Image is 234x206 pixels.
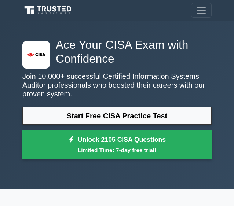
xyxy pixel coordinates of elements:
[22,130,212,159] a: Unlock 2105 CISA QuestionsLimited Time: 7-day free trial!
[22,72,212,98] p: Join 10,000+ successful Certified Information Systems Auditor professionals who boosted their car...
[191,3,212,18] button: Toggle navigation
[22,38,212,66] h1: Ace Your CISA Exam with Confidence
[32,146,202,154] small: Limited Time: 7-day free trial!
[22,107,212,125] a: Start Free CISA Practice Test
